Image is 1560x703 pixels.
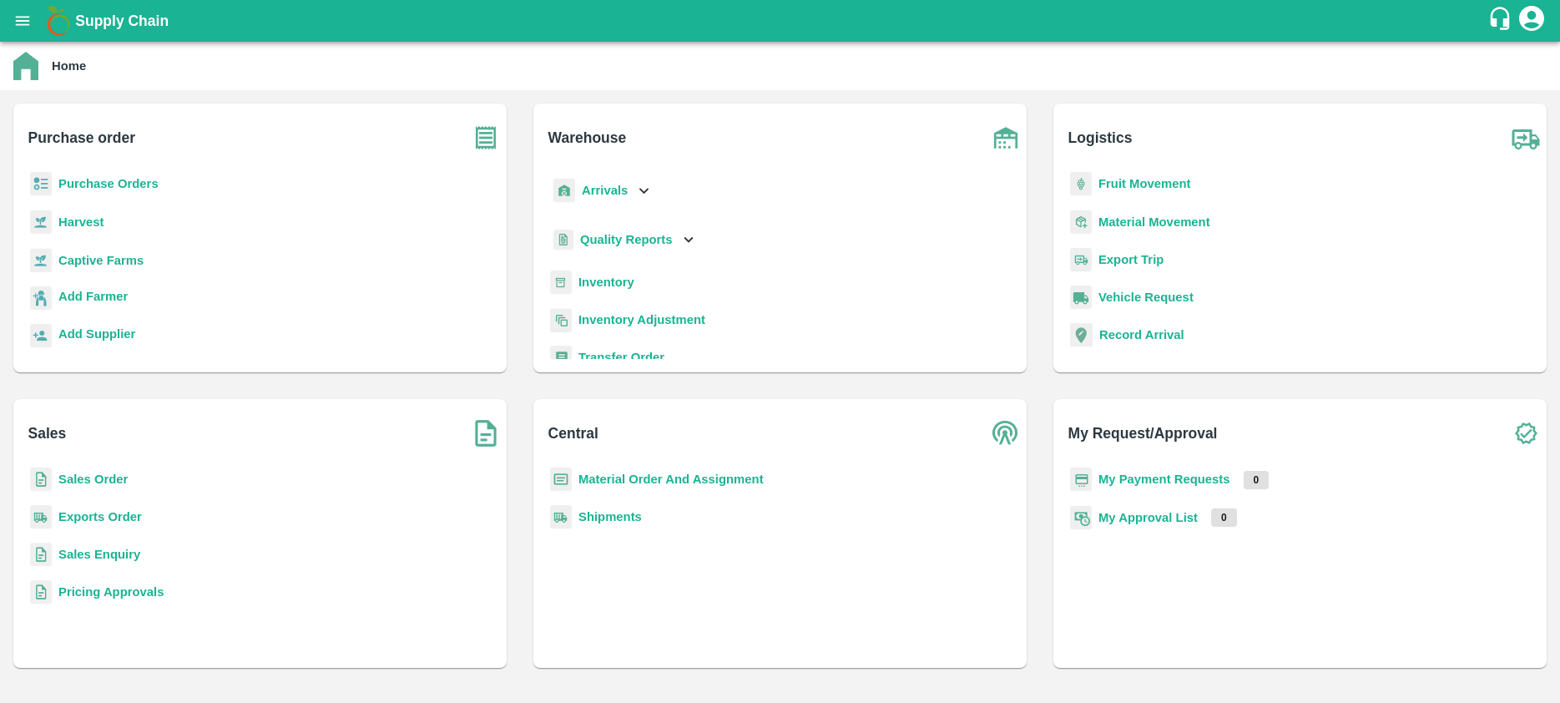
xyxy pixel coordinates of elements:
[465,117,507,159] img: purchase
[1070,172,1092,196] img: fruit
[1070,468,1092,492] img: payment
[548,126,627,149] b: Warehouse
[28,126,135,149] b: Purchase order
[58,548,140,561] a: Sales Enquiry
[550,223,698,257] div: Quality Reports
[985,412,1027,454] img: central
[30,543,52,567] img: sales
[548,422,598,445] b: Central
[1068,422,1218,445] b: My Request/Approval
[58,287,128,310] a: Add Farmer
[550,308,572,332] img: inventory
[58,215,103,229] a: Harvest
[582,184,628,197] b: Arrivals
[1068,126,1133,149] b: Logistics
[30,248,52,273] img: harvest
[1099,328,1184,341] a: Record Arrival
[1505,412,1547,454] img: check
[1070,210,1092,235] img: material
[580,233,673,246] b: Quality Reports
[1070,286,1092,310] img: vehicle
[1098,473,1230,486] a: My Payment Requests
[578,510,642,523] a: Shipments
[58,327,135,341] b: Add Supplier
[58,177,159,190] a: Purchase Orders
[52,59,86,73] b: Home
[1505,117,1547,159] img: truck
[985,117,1027,159] img: warehouse
[1070,248,1092,272] img: delivery
[30,580,52,604] img: sales
[1098,177,1191,190] a: Fruit Movement
[58,254,144,267] a: Captive Farms
[58,290,128,303] b: Add Farmer
[1517,3,1547,38] div: account of current user
[1098,511,1198,524] a: My Approval List
[58,473,128,486] a: Sales Order
[1098,253,1164,266] a: Export Trip
[550,172,654,210] div: Arrivals
[58,510,142,523] a: Exports Order
[1070,505,1092,530] img: approval
[550,505,572,529] img: shipments
[553,230,573,250] img: qualityReport
[550,468,572,492] img: centralMaterial
[30,286,52,311] img: farmer
[550,271,572,295] img: whInventory
[58,325,135,347] a: Add Supplier
[28,422,67,445] b: Sales
[30,505,52,529] img: shipments
[578,313,705,326] a: Inventory Adjustment
[578,276,634,289] a: Inventory
[578,351,664,364] a: Transfer Order
[550,346,572,370] img: whTransfer
[553,179,575,203] img: whArrival
[30,468,52,492] img: sales
[1211,508,1237,527] p: 0
[30,324,52,348] img: supplier
[75,13,169,29] b: Supply Chain
[1098,291,1194,304] a: Vehicle Request
[3,2,42,40] button: open drawer
[578,473,764,486] a: Material Order And Assignment
[13,52,38,80] img: home
[58,585,164,599] a: Pricing Approvals
[1098,215,1210,229] a: Material Movement
[465,412,507,454] img: soSales
[75,9,1487,33] a: Supply Chain
[30,210,52,235] img: harvest
[30,172,52,196] img: reciept
[1244,471,1270,489] p: 0
[1487,6,1517,36] div: customer-support
[42,4,75,38] img: logo
[1070,323,1093,346] img: recordArrival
